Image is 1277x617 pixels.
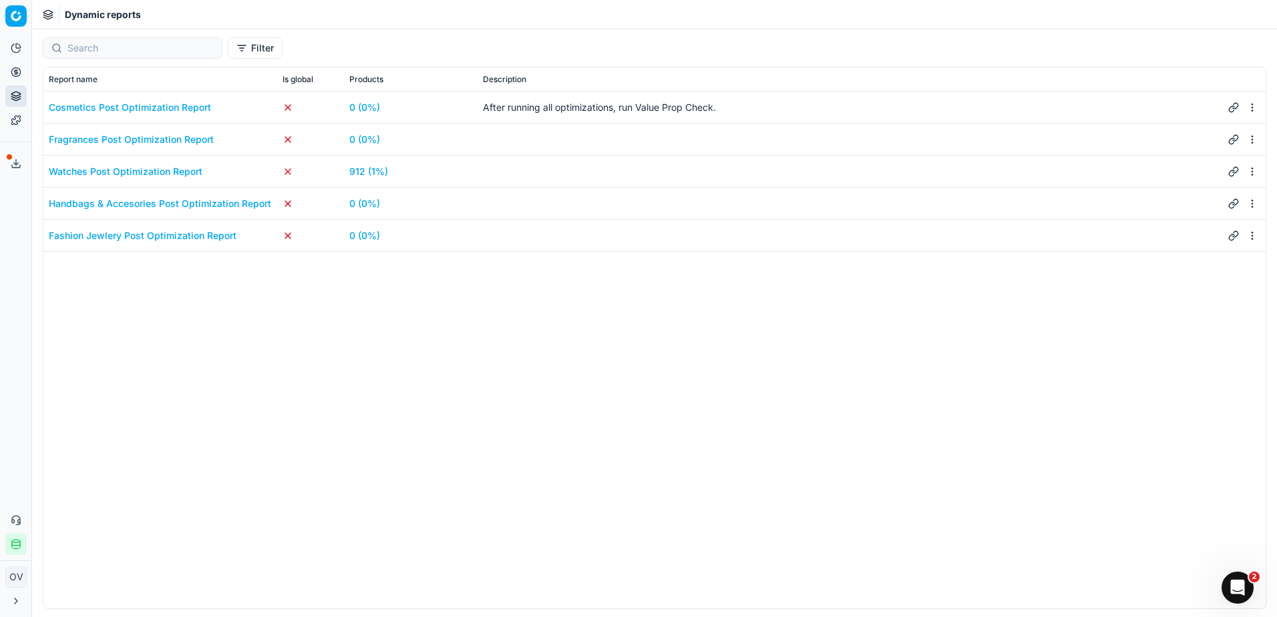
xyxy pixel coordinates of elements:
[49,74,98,85] span: Report name
[5,566,27,588] button: OV
[228,37,283,59] button: Filter
[49,197,271,210] a: Handbags & Accesories Post Optimization Report
[49,229,236,242] a: Fashion Jewlery Post Optimization Report
[349,165,388,178] a: 912 (1%)
[1249,572,1260,582] span: 2
[483,101,1216,114] span: After running all optimizations, run Value Prop Check.
[349,133,380,146] a: 0 (0%)
[349,229,380,242] a: 0 (0%)
[49,165,202,178] a: Watches Post Optimization Report
[483,74,526,85] span: Description
[349,101,380,114] a: 0 (0%)
[349,197,380,210] a: 0 (0%)
[49,101,211,114] a: Cosmetics Post Optimization Report
[65,8,141,21] span: Dynamic reports
[67,41,214,55] input: Search
[65,8,141,21] nav: breadcrumb
[283,74,313,85] span: Is global
[49,133,214,146] a: Fragrances Post Optimization Report
[349,74,383,85] span: Products
[1222,572,1254,604] iframe: Intercom live chat
[6,567,26,587] span: OV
